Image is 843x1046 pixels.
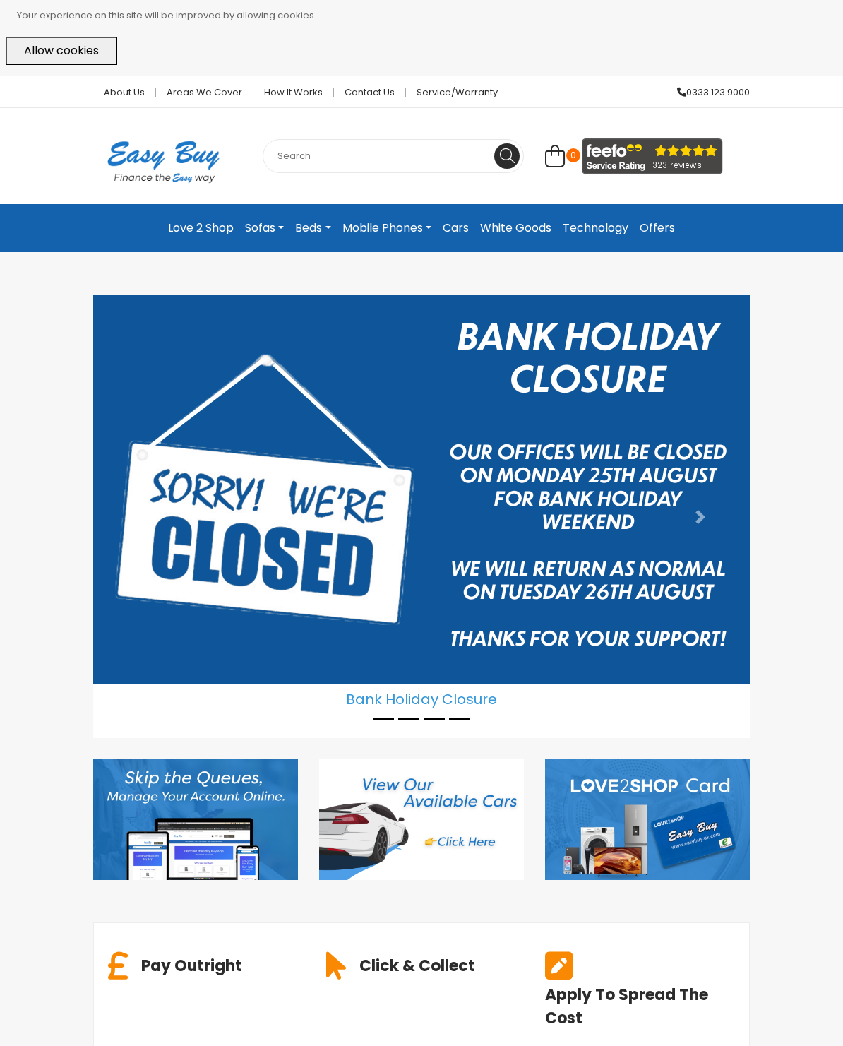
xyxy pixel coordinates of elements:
[162,215,239,241] a: Love 2 Shop
[545,153,565,169] a: 0
[93,759,298,880] img: Discover our App
[557,215,634,241] a: Technology
[253,88,334,97] a: How it works
[17,6,837,25] p: Your experience on this site will be improved by allowing cookies.
[582,138,723,174] img: feefo_logo
[93,122,234,201] img: Easy Buy
[474,215,557,241] a: White Goods
[359,954,475,977] h6: Click & Collect
[545,983,735,1030] h6: Apply To Spread The Cost
[263,139,524,173] input: Search
[93,88,156,97] a: About Us
[239,215,289,241] a: Sofas
[406,88,498,97] a: Service/Warranty
[93,684,750,708] h5: Bank Holiday Closure
[566,148,580,162] span: 0
[437,215,474,241] a: Cars
[319,759,524,880] img: Cars
[337,215,437,241] a: Mobile Phones
[156,88,253,97] a: Areas we cover
[634,215,681,241] a: Offers
[545,759,750,880] img: Love to Shop
[334,88,406,97] a: Contact Us
[93,295,750,684] img: Bank Holiday Closure
[6,37,117,65] button: Allow cookies
[666,88,750,97] a: 0333 123 9000
[141,954,242,977] h6: Pay Outright
[289,215,336,241] a: Beds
